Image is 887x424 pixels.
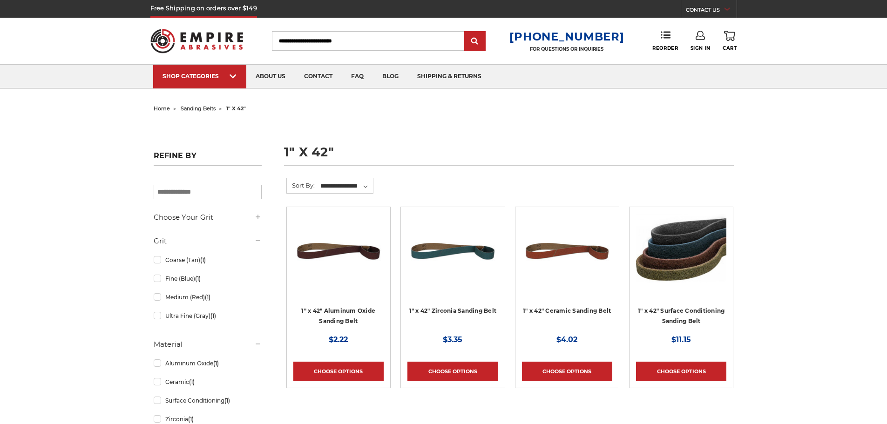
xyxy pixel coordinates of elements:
a: Choose Options [636,362,726,381]
span: Sign In [691,45,711,51]
span: (1) [210,312,216,319]
span: $3.35 [443,335,462,344]
h5: Grit [154,236,262,247]
img: 1" x 42" Ceramic Belt [522,214,612,288]
img: 1"x42" Surface Conditioning Sanding Belts [636,214,726,288]
a: home [154,105,170,112]
img: 1" x 42" Zirconia Belt [407,214,498,288]
p: FOR QUESTIONS OR INQUIRIES [509,46,624,52]
a: Choose Options [407,362,498,381]
a: 1" x 42" Ceramic Belt [522,214,612,333]
a: 1" x 42" Zirconia Belt [407,214,498,333]
span: (1) [224,397,230,404]
a: blog [373,65,408,88]
a: 1"x42" Surface Conditioning Sanding Belts [636,214,726,333]
a: shipping & returns [408,65,491,88]
a: Fine (Blue) [154,270,262,287]
span: (1) [200,256,206,263]
span: $2.22 [329,335,348,344]
a: Surface Conditioning [154,392,262,409]
span: (1) [189,378,195,385]
select: Sort By: [319,179,373,193]
h1: 1" x 42" [284,146,734,166]
a: faq [342,65,373,88]
span: Cart [723,45,737,51]
span: (1) [213,360,219,367]
a: Reorder [652,31,678,51]
span: $4.02 [556,335,577,344]
a: contact [295,65,342,88]
label: Sort By: [287,178,315,192]
span: Reorder [652,45,678,51]
a: Choose Options [293,362,384,381]
a: Choose Options [522,362,612,381]
a: about us [246,65,295,88]
a: sanding belts [181,105,216,112]
a: Ultra Fine (Gray) [154,308,262,324]
h5: Choose Your Grit [154,212,262,223]
span: (1) [205,294,210,301]
a: 1" x 42" Aluminum Oxide Belt [293,214,384,333]
a: Aluminum Oxide [154,355,262,371]
img: 1" x 42" Aluminum Oxide Belt [293,214,384,288]
input: Submit [466,32,484,51]
h5: Material [154,339,262,350]
a: Ceramic [154,374,262,390]
h5: Refine by [154,151,262,166]
div: SHOP CATEGORIES [163,73,237,80]
a: Medium (Red) [154,289,262,305]
a: Coarse (Tan) [154,252,262,268]
span: (1) [195,275,201,282]
span: 1" x 42" [226,105,246,112]
img: Empire Abrasives [150,23,244,59]
span: (1) [188,416,194,423]
a: CONTACT US [686,5,737,18]
span: $11.15 [671,335,691,344]
a: [PHONE_NUMBER] [509,30,624,43]
a: Cart [723,31,737,51]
